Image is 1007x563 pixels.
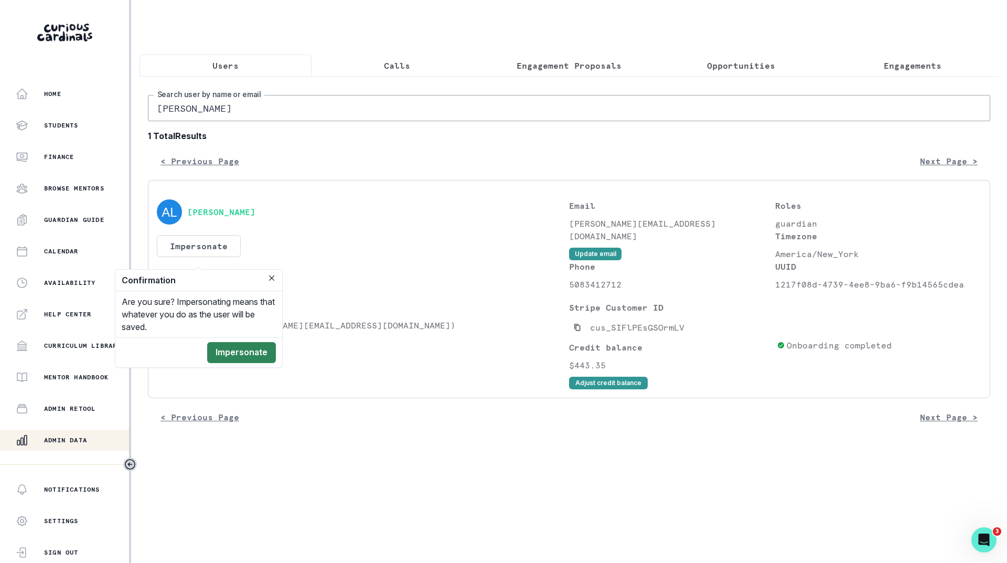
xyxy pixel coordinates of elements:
[44,342,122,350] p: Curriculum Library
[775,217,981,230] p: guardian
[44,247,79,256] p: Calendar
[775,278,981,291] p: 1217f08d-4739-4ee8-9ba6-f9b14565cdea
[37,24,92,41] img: Curious Cardinals Logo
[115,291,282,337] div: Are you sure? Impersonating means that whatever you do as the user will be saved.
[907,407,990,428] button: Next Page >
[787,339,892,352] p: Onboarding completed
[115,270,282,291] header: Confirmation
[775,230,981,242] p: Timezone
[775,199,981,212] p: Roles
[569,359,773,371] p: $443.35
[44,436,87,444] p: Admin Data
[187,207,255,217] button: [PERSON_NAME]
[44,405,95,413] p: Admin Retool
[157,301,569,314] p: Students
[44,279,95,287] p: Availability
[707,59,775,72] p: Opportunities
[44,548,79,557] p: Sign Out
[44,90,61,98] p: Home
[907,151,990,172] button: Next Page >
[44,216,104,224] p: Guardian Guide
[148,151,252,172] button: < Previous Page
[148,130,990,142] b: 1 Total Results
[44,121,79,130] p: Students
[44,153,74,161] p: Finance
[569,301,773,314] p: Stripe Customer ID
[384,59,410,72] p: Calls
[44,517,79,525] p: Settings
[207,342,276,363] button: Impersonate
[148,407,252,428] button: < Previous Page
[265,272,278,284] button: Close
[44,184,104,193] p: Browse Mentors
[775,248,981,260] p: America/New_York
[123,458,137,471] button: Toggle sidebar
[569,248,622,260] button: Update email
[884,59,941,72] p: Engagements
[569,217,775,242] p: [PERSON_NAME][EMAIL_ADDRESS][DOMAIN_NAME]
[157,319,569,332] p: [PERSON_NAME] ([PERSON_NAME][EMAIL_ADDRESS][DOMAIN_NAME])
[775,260,981,273] p: UUID
[44,485,100,494] p: Notifications
[569,341,773,354] p: Credit balance
[157,199,182,225] img: svg
[212,59,239,72] p: Users
[569,377,648,389] button: Adjust credit balance
[569,199,775,212] p: Email
[569,260,775,273] p: Phone
[517,59,622,72] p: Engagement Proposals
[44,373,109,381] p: Mentor Handbook
[569,278,775,291] p: 5083412712
[993,527,1001,536] span: 3
[44,310,91,318] p: Help Center
[971,527,997,553] iframe: Intercom live chat
[157,235,241,257] button: Impersonate
[590,321,684,334] p: cus_SIFlPEsGSOrmLV
[569,319,586,336] button: Copied to clipboard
